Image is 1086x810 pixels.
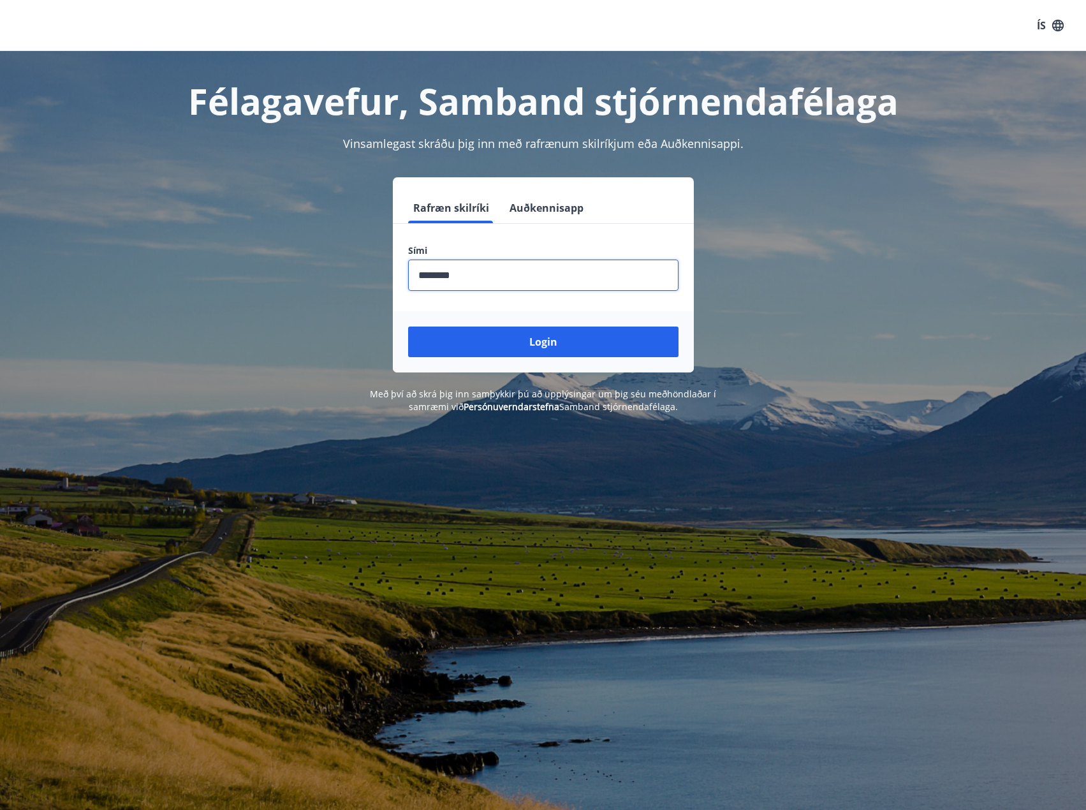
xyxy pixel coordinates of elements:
label: Sími [408,244,679,257]
h1: Félagavefur, Samband stjórnendafélaga [99,77,987,125]
a: Persónuverndarstefna [464,401,559,413]
button: Auðkennisapp [504,193,589,223]
button: Login [408,327,679,357]
button: ÍS [1030,14,1071,37]
span: Vinsamlegast skráðu þig inn með rafrænum skilríkjum eða Auðkennisappi. [343,136,744,151]
span: Með því að skrá þig inn samþykkir þú að upplýsingar um þig séu meðhöndlaðar í samræmi við Samband... [370,388,716,413]
button: Rafræn skilríki [408,193,494,223]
